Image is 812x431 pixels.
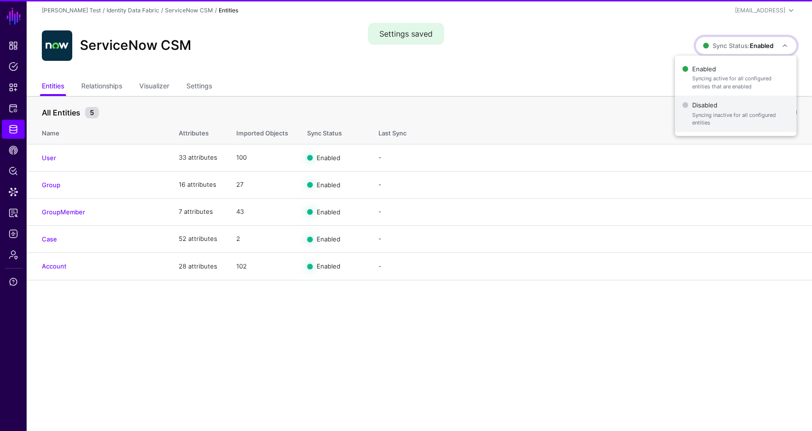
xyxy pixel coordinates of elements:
a: Identity Data Fabric [106,7,159,14]
a: ServiceNow CSM [165,7,213,14]
a: Relationships [81,78,122,96]
span: Dashboard [9,41,18,50]
a: Logs [2,224,25,243]
a: User [42,154,56,162]
a: Policies [2,57,25,76]
th: Name [27,119,169,144]
div: / [213,6,219,15]
a: GroupMember [42,208,85,216]
span: Sync Status: [703,42,773,49]
span: All Entities [39,107,83,118]
span: Support [9,277,18,287]
td: 2 [227,226,298,253]
a: [PERSON_NAME] Test [42,7,101,14]
td: 33 attributes [169,144,227,171]
span: CAEP Hub [9,145,18,155]
a: Identity Data Fabric [2,120,25,139]
a: Entities [42,78,64,96]
td: 28 attributes [169,253,227,280]
th: Last Sync [369,119,812,144]
span: Policies [9,62,18,71]
a: Dashboard [2,36,25,55]
span: Syncing inactive for all configured entities [692,111,789,127]
th: Imported Objects [227,119,298,144]
div: [EMAIL_ADDRESS] [735,6,785,15]
span: Enabled [317,262,340,270]
td: 27 [227,171,298,198]
strong: Enabled [750,42,773,49]
span: Logs [9,229,18,239]
app-datasources-item-entities-syncstatus: - [378,153,381,161]
span: Data Lens [9,187,18,197]
td: 100 [227,144,298,171]
span: Admin [9,250,18,259]
span: Snippets [9,83,18,92]
span: Enabled [317,181,340,188]
a: Group [42,181,60,189]
td: 7 attributes [169,198,227,225]
td: 16 attributes [169,171,227,198]
a: SGNL [6,6,22,27]
a: Policy Lens [2,162,25,181]
span: Policy Lens [9,166,18,176]
th: Sync Status [298,119,369,144]
a: CAEP Hub [2,141,25,160]
th: Attributes [169,119,227,144]
td: 102 [227,253,298,280]
app-datasources-item-entities-syncstatus: - [378,262,381,270]
small: 5 [85,107,99,118]
a: Case [42,235,57,243]
span: Disabled [683,98,789,129]
span: Enabled [683,62,789,93]
div: / [101,6,106,15]
a: Admin [2,245,25,264]
button: DisabledSyncing inactive for all configured entities [675,96,797,132]
app-datasources-item-entities-syncstatus: - [378,208,381,215]
div: / [159,6,165,15]
img: svg+xml;base64,PHN2ZyB3aWR0aD0iNjQiIGhlaWdodD0iNjQiIHZpZXdCb3g9IjAgMCA2NCA2NCIgZmlsbD0ibm9uZSIgeG... [42,30,72,61]
a: Reports [2,203,25,222]
a: Snippets [2,78,25,97]
span: Enabled [317,153,340,161]
span: Syncing active for all configured entities that are enabled [692,75,789,90]
span: Enabled [317,235,340,243]
button: EnabledSyncing active for all configured entities that are enabled [675,59,797,96]
span: Protected Systems [9,104,18,113]
span: Identity Data Fabric [9,125,18,134]
a: Data Lens [2,182,25,201]
app-datasources-item-entities-syncstatus: - [378,181,381,188]
td: 52 attributes [169,226,227,253]
strong: Entities [219,7,238,14]
a: Settings [186,78,212,96]
h2: ServiceNow CSM [80,38,191,54]
span: Reports [9,208,18,218]
span: Enabled [317,208,340,216]
td: 43 [227,198,298,225]
a: Visualizer [139,78,169,96]
a: Account [42,262,67,270]
app-datasources-item-entities-syncstatus: - [378,235,381,242]
div: Settings saved [368,23,444,45]
a: Protected Systems [2,99,25,118]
